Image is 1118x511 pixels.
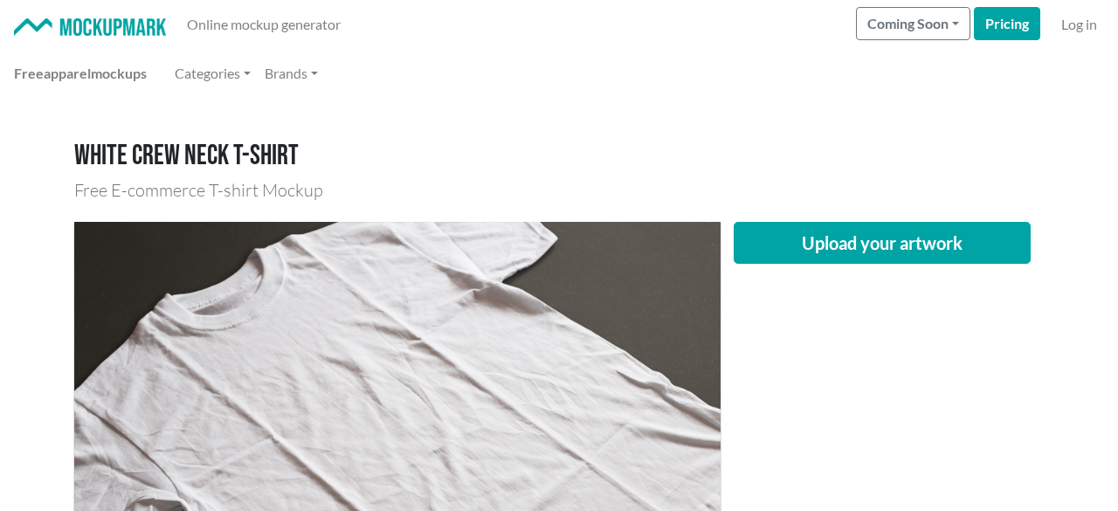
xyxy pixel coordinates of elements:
span: apparel [44,65,91,81]
a: Brands [258,56,325,91]
button: Upload your artwork [734,222,1031,264]
h3: Free E-commerce T-shirt Mockup [74,180,1044,201]
button: Coming Soon [856,7,970,40]
a: Freeapparelmockups [7,56,154,91]
a: Pricing [974,7,1040,40]
a: Categories [168,56,258,91]
h1: White crew neck T-shirt [74,140,1044,173]
a: Log in [1054,7,1104,42]
a: Online mockup generator [180,7,348,42]
img: Mockup Mark [14,18,166,37]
